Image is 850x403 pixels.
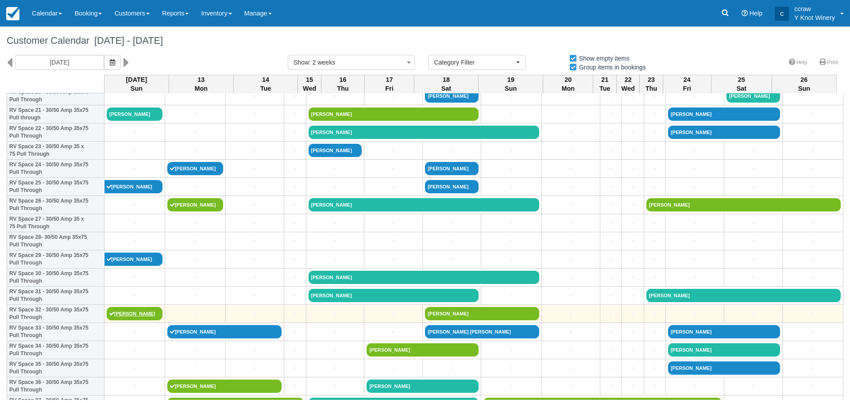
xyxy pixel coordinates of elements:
a: + [668,92,722,101]
a: + [309,219,362,228]
a: + [228,364,282,373]
th: RV Space 36 - 30/50 Amp 35x75 Pull Through [7,377,104,395]
a: + [624,345,641,355]
a: + [624,327,641,337]
a: Help [784,56,813,69]
th: RV Space 31 - 30/50 Amp 35x75 Pull Through [7,287,104,305]
a: + [603,92,619,101]
a: + [544,146,598,155]
a: + [646,92,663,101]
th: RV Space 26 - 30/50 Amp 35x75 Pull Through [7,196,104,214]
p: ccraw [794,4,835,13]
a: + [107,146,162,155]
a: + [668,382,722,391]
a: + [646,255,663,264]
a: + [425,364,479,373]
a: [PERSON_NAME] [367,380,479,393]
th: RV Space 21 - 30/50 Amp 35x75 Pull through [7,105,104,123]
th: RV Space 23 - 30/50 Amp 35 x 75 Pull Through [7,142,104,160]
th: 26 Sun [772,75,836,93]
a: + [646,382,663,391]
a: + [785,273,841,282]
a: [PERSON_NAME] [425,89,479,103]
a: + [228,255,282,264]
a: + [167,345,223,355]
a: + [309,237,362,246]
a: + [107,128,162,137]
a: [PERSON_NAME] [104,180,163,193]
a: [PERSON_NAME] [104,253,163,266]
a: + [624,200,641,210]
a: + [646,219,663,228]
a: + [785,182,841,192]
a: + [309,309,362,319]
a: + [367,146,420,155]
a: + [544,291,598,300]
a: + [668,273,722,282]
a: [PERSON_NAME] [PERSON_NAME] [425,325,539,338]
a: + [483,255,539,264]
a: + [167,273,223,282]
a: + [309,345,362,355]
a: + [107,237,162,246]
a: + [228,164,282,173]
a: + [603,255,619,264]
a: + [309,92,362,101]
a: [PERSON_NAME] [167,198,223,211]
a: + [544,200,598,210]
a: + [726,273,780,282]
a: + [603,146,619,155]
a: + [624,291,641,300]
a: + [228,309,282,319]
a: + [544,345,598,355]
a: + [228,273,282,282]
a: + [785,219,841,228]
a: [PERSON_NAME] [646,198,841,211]
a: + [785,364,841,373]
a: + [624,110,641,119]
a: + [785,92,841,101]
a: + [167,110,223,119]
a: + [646,128,663,137]
a: + [483,364,539,373]
a: + [107,200,162,210]
a: + [603,182,619,192]
a: [PERSON_NAME] [167,162,223,175]
a: + [544,128,598,137]
a: [PERSON_NAME] [668,325,780,338]
a: [PERSON_NAME] [668,361,780,375]
th: 13 Mon [169,75,233,93]
a: + [726,146,780,155]
a: + [228,200,282,210]
a: + [107,291,162,300]
a: [PERSON_NAME] [309,198,540,211]
a: + [544,182,598,192]
a: + [603,382,619,391]
label: Group items in bookings [569,61,652,74]
a: + [286,382,303,391]
span: [DATE] - [DATE] [89,35,163,46]
img: checkfront-main-nav-mini-logo.png [6,7,19,20]
a: + [228,110,282,119]
div: c [775,7,789,21]
a: + [483,382,539,391]
a: + [603,164,619,173]
a: + [603,200,619,210]
a: + [167,364,223,373]
a: + [483,146,539,155]
a: + [107,164,162,173]
a: + [785,255,841,264]
a: + [286,164,303,173]
th: 16 Thu [321,75,365,93]
th: 25 Sat [711,75,772,93]
a: + [309,364,362,373]
a: + [483,219,539,228]
a: + [544,92,598,101]
th: RV Space 20 - 30/50 Amp 35x75 Pull Through [7,87,104,105]
a: + [603,327,619,337]
th: RV Space 22 - 30/50 Amp 35x75 Pull Through [7,123,104,142]
th: RV Space 35 - 30/50 Amp 35x75 Pull Through [7,359,104,377]
a: + [624,92,641,101]
a: [PERSON_NAME] [167,325,282,338]
label: Show empty items [569,52,635,65]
